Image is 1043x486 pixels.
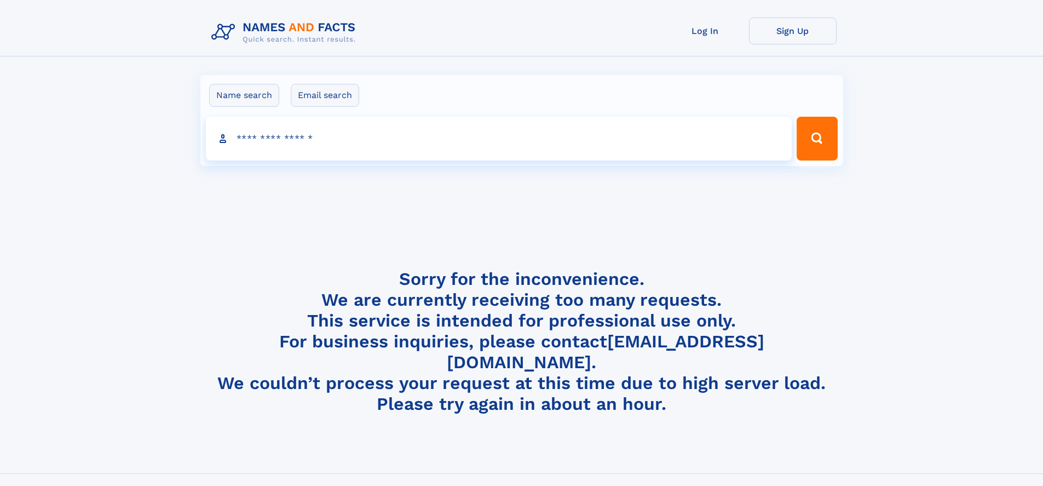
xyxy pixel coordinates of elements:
[661,18,749,44] a: Log In
[447,331,764,373] a: [EMAIL_ADDRESS][DOMAIN_NAME]
[797,117,837,161] button: Search Button
[291,84,359,107] label: Email search
[749,18,837,44] a: Sign Up
[207,268,837,415] h4: Sorry for the inconvenience. We are currently receiving too many requests. This service is intend...
[206,117,792,161] input: search input
[207,18,365,47] img: Logo Names and Facts
[209,84,279,107] label: Name search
